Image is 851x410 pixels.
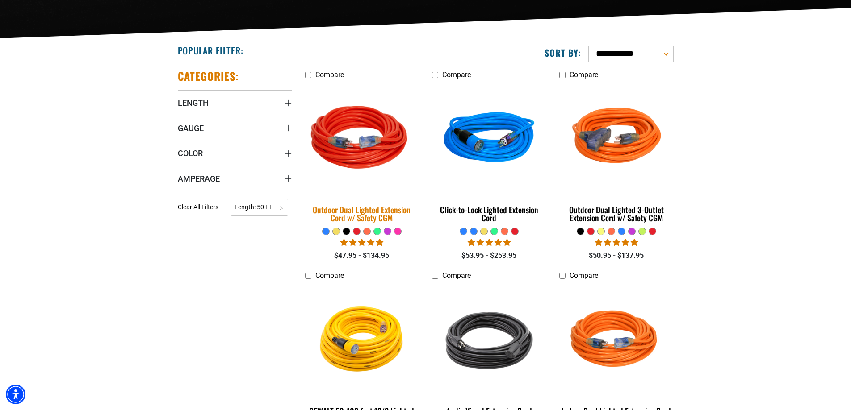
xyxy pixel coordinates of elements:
div: $53.95 - $253.95 [432,250,546,261]
label: Sort by: [545,47,581,58]
div: Accessibility Menu [6,385,25,404]
span: Compare [442,70,471,79]
h2: Categories: [178,69,239,83]
a: Length: 50 FT [231,203,288,211]
span: Color [178,148,203,158]
span: Length [178,98,209,108]
span: Compare [570,271,598,280]
div: $47.95 - $134.95 [305,250,419,261]
div: Click-to-Lock Lighted Extension Cord [432,206,546,222]
span: Compare [442,271,471,280]
summary: Gauge [178,116,292,141]
span: Gauge [178,123,204,133]
span: Amperage [178,174,220,184]
img: DEWALT 50-100 foot 12/3 Lighted Click-to-Lock CGM Extension Cord 15A SJTW [306,289,418,391]
summary: Color [178,141,292,166]
summary: Length [178,90,292,115]
div: Outdoor Dual Lighted 3-Outlet Extension Cord w/ Safety CGM [559,206,673,222]
span: 4.81 stars [340,238,383,247]
img: black [433,289,545,391]
span: Length: 50 FT [231,199,288,216]
img: orange [560,289,673,391]
span: 4.80 stars [595,238,638,247]
a: Clear All Filters [178,203,222,212]
span: Compare [315,70,344,79]
img: orange [560,88,673,191]
summary: Amperage [178,166,292,191]
a: blue Click-to-Lock Lighted Extension Cord [432,83,546,227]
a: Red Outdoor Dual Lighted Extension Cord w/ Safety CGM [305,83,419,227]
img: blue [433,88,545,191]
a: orange Outdoor Dual Lighted 3-Outlet Extension Cord w/ Safety CGM [559,83,673,227]
span: Compare [315,271,344,280]
img: Red [299,82,424,196]
div: $50.95 - $137.95 [559,250,673,261]
span: 4.87 stars [468,238,511,247]
span: Compare [570,70,598,79]
h2: Popular Filter: [178,45,243,56]
div: Outdoor Dual Lighted Extension Cord w/ Safety CGM [305,206,419,222]
span: Clear All Filters [178,203,218,211]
